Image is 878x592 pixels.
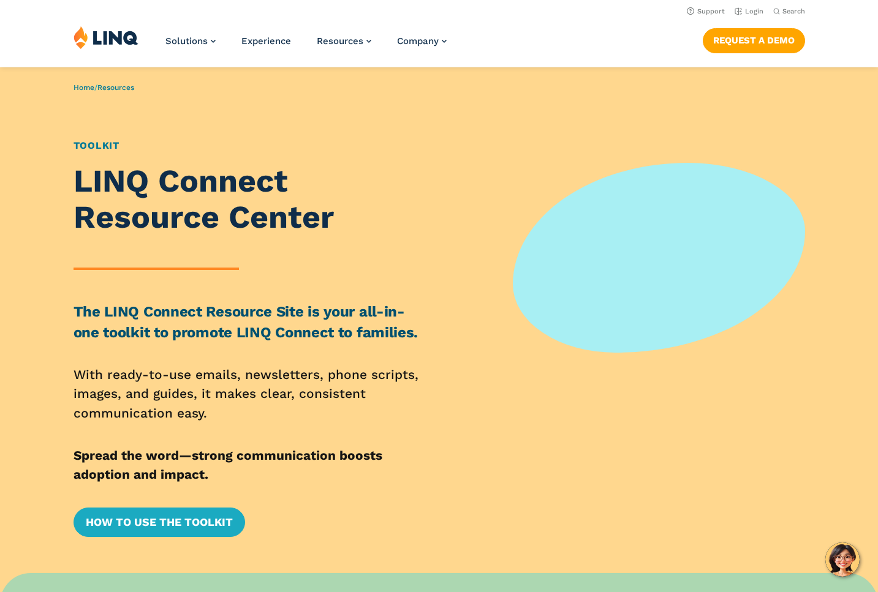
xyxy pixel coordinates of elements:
[317,36,363,47] span: Resources
[241,36,291,47] a: Experience
[165,36,208,47] span: Solutions
[74,83,134,92] span: /
[735,7,763,15] a: Login
[703,28,805,53] a: Request a Demo
[74,163,428,236] h1: LINQ Connect Resource Center
[97,83,134,92] a: Resources
[74,303,418,341] strong: The LINQ Connect Resource Site is your all-in-one toolkit to promote LINQ Connect to families.
[74,448,382,482] strong: Spread the word—strong communication boosts adoption and impact.
[825,542,860,577] button: Hello, have a question? Let’s chat.
[74,365,428,424] p: With ready-to-use emails, newsletters, phone scripts, images, and guides, it makes clear, consist...
[74,508,245,537] a: How to Use the Toolkit
[74,140,120,151] a: Toolkit
[687,7,725,15] a: Support
[317,36,371,47] a: Resources
[165,26,447,66] nav: Primary Navigation
[782,7,805,15] span: Search
[165,36,216,47] a: Solutions
[397,36,447,47] a: Company
[397,36,439,47] span: Company
[74,26,138,49] img: LINQ | K‑12 Software
[773,7,805,16] button: Open Search Bar
[703,26,805,53] nav: Button Navigation
[74,83,94,92] a: Home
